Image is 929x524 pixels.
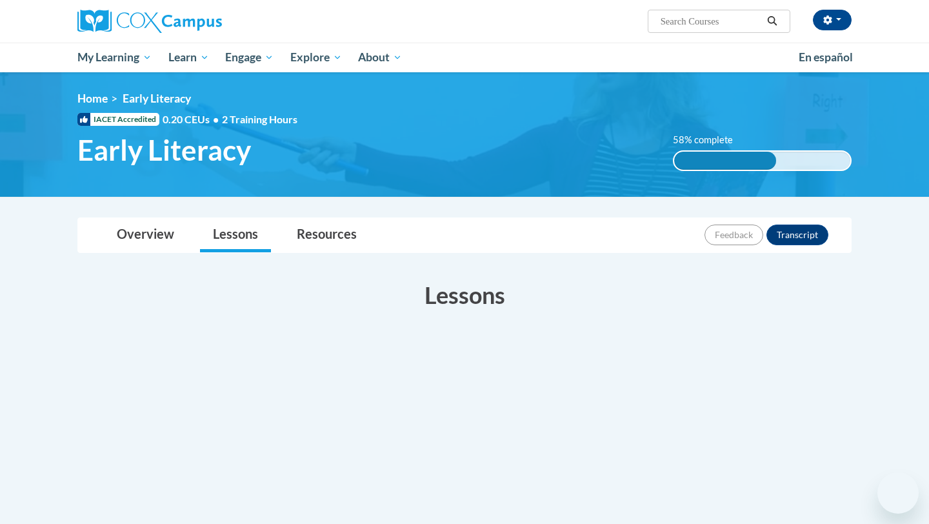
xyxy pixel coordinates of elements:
[877,472,919,514] iframe: Button to launch messaging window
[659,14,763,29] input: Search Courses
[163,112,222,126] span: 0.20 CEUs
[358,50,402,65] span: About
[217,43,282,72] a: Engage
[200,218,271,252] a: Lessons
[77,279,852,311] h3: Lessons
[222,113,297,125] span: 2 Training Hours
[290,50,342,65] span: Explore
[69,43,160,72] a: My Learning
[766,225,828,245] button: Transcript
[225,50,274,65] span: Engage
[674,152,777,170] div: 58% complete
[77,92,108,105] a: Home
[790,44,861,71] a: En español
[284,218,370,252] a: Resources
[160,43,217,72] a: Learn
[350,43,411,72] a: About
[168,50,209,65] span: Learn
[673,133,747,147] label: 58% complete
[77,113,159,126] span: IACET Accredited
[77,133,251,167] span: Early Literacy
[123,92,191,105] span: Early Literacy
[104,218,187,252] a: Overview
[799,50,853,64] span: En español
[213,113,219,125] span: •
[813,10,852,30] button: Account Settings
[763,14,782,29] button: Search
[704,225,763,245] button: Feedback
[282,43,350,72] a: Explore
[77,10,323,33] a: Cox Campus
[77,50,152,65] span: My Learning
[77,10,222,33] img: Cox Campus
[58,43,871,72] div: Main menu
